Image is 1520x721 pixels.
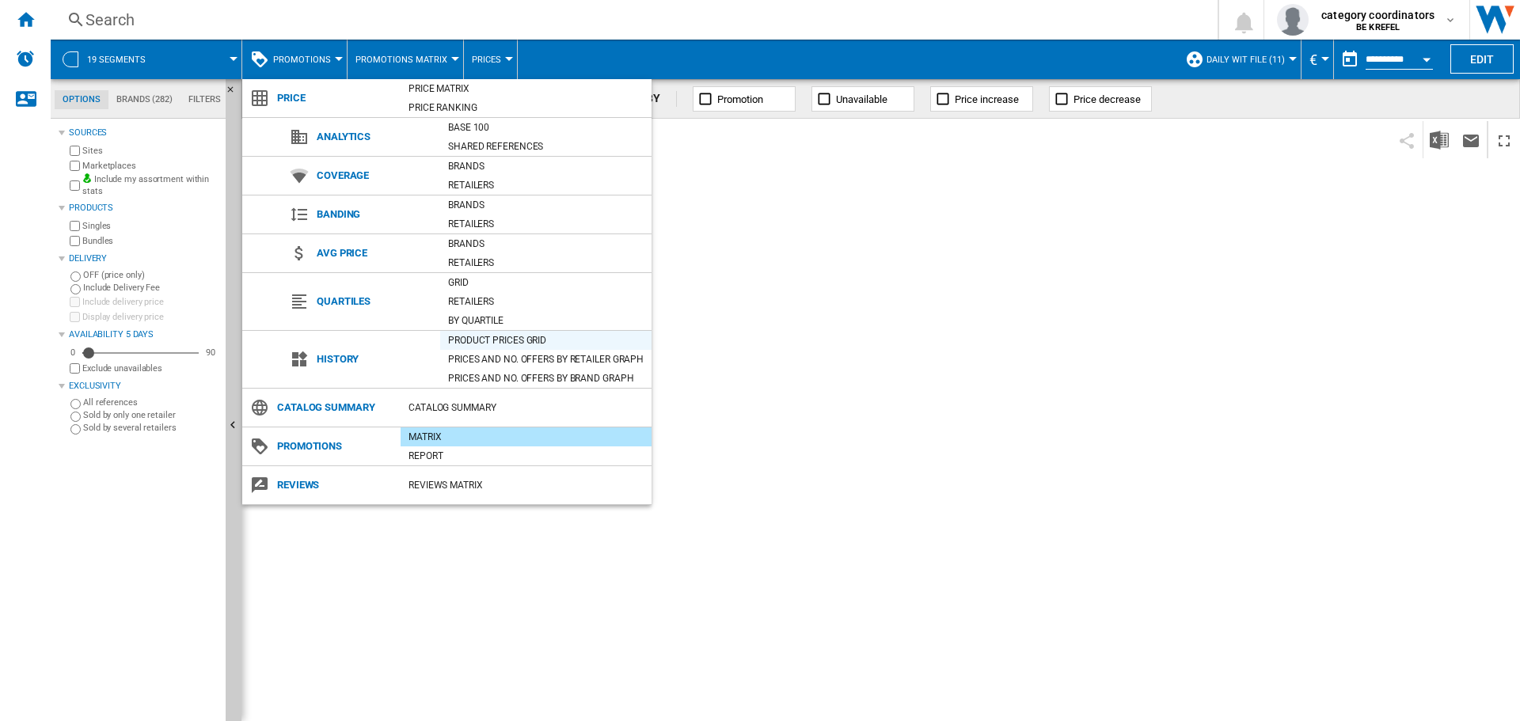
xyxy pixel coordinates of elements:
[440,197,652,213] div: Brands
[440,255,652,271] div: Retailers
[269,87,401,109] span: Price
[440,139,652,154] div: Shared references
[401,100,652,116] div: Price Ranking
[309,165,440,187] span: Coverage
[401,477,652,493] div: REVIEWS Matrix
[401,81,652,97] div: Price Matrix
[440,275,652,290] div: Grid
[309,290,440,313] span: Quartiles
[440,313,652,328] div: By quartile
[440,216,652,232] div: Retailers
[401,448,652,464] div: Report
[309,126,440,148] span: Analytics
[269,397,401,419] span: Catalog Summary
[440,236,652,252] div: Brands
[440,177,652,193] div: Retailers
[440,332,652,348] div: Product prices grid
[309,348,440,370] span: History
[309,203,440,226] span: Banding
[269,435,401,457] span: Promotions
[269,474,401,496] span: Reviews
[440,294,652,309] div: Retailers
[309,242,440,264] span: Avg price
[440,158,652,174] div: Brands
[401,429,652,445] div: Matrix
[440,370,652,386] div: Prices and No. offers by brand graph
[401,400,652,416] div: Catalog Summary
[440,351,652,367] div: Prices and No. offers by retailer graph
[440,120,652,135] div: Base 100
